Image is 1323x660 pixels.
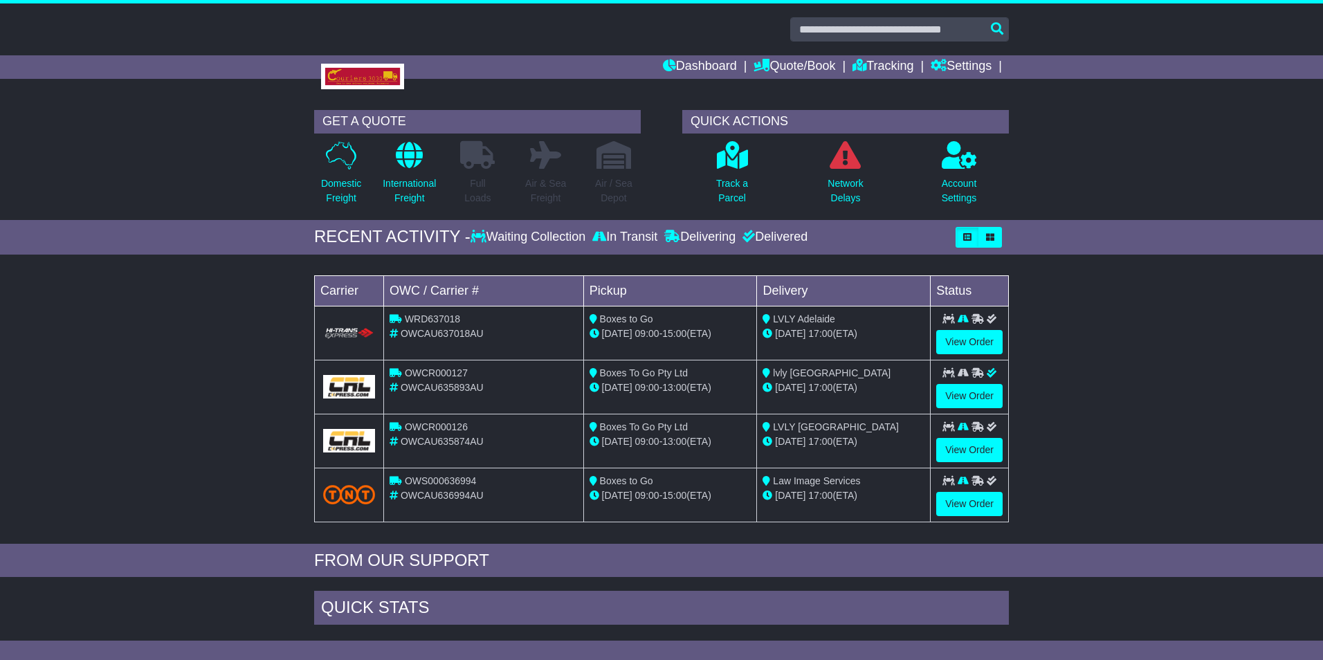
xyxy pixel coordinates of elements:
img: GetCarrierServiceLogo [323,429,375,452]
div: RECENT ACTIVITY - [314,227,471,247]
a: Quote/Book [754,55,835,79]
p: Track a Parcel [716,176,748,205]
span: [DATE] [602,382,632,393]
p: Network Delays [828,176,863,205]
img: HiTrans.png [323,327,375,340]
div: Delivering [661,230,739,245]
p: Air / Sea Depot [595,176,632,205]
span: OWCR000126 [405,421,468,432]
span: Boxes to Go [600,313,653,324]
a: InternationalFreight [382,140,437,213]
div: Quick Stats [314,591,1009,628]
span: Boxes To Go Pty Ltd [600,367,688,378]
div: FROM OUR SUPPORT [314,551,1009,571]
span: [DATE] [775,328,805,339]
td: Delivery [757,275,931,306]
span: OWCR000127 [405,367,468,378]
p: Full Loads [460,176,495,205]
a: AccountSettings [941,140,978,213]
div: - (ETA) [590,381,751,395]
a: Track aParcel [715,140,749,213]
span: 17:00 [808,436,832,447]
a: View Order [936,492,1003,516]
span: Boxes to Go [600,475,653,486]
span: [DATE] [602,436,632,447]
span: Law Image Services [773,475,860,486]
div: (ETA) [763,327,924,341]
div: (ETA) [763,381,924,395]
div: Waiting Collection [471,230,589,245]
a: View Order [936,384,1003,408]
div: (ETA) [763,488,924,503]
span: 09:00 [635,436,659,447]
span: 13:00 [662,436,686,447]
a: Settings [931,55,992,79]
span: 17:00 [808,382,832,393]
div: GET A QUOTE [314,110,641,134]
span: [DATE] [775,382,805,393]
img: GetCarrierServiceLogo [323,375,375,398]
div: Delivered [739,230,808,245]
span: [DATE] [775,436,805,447]
span: LVLY Adelaide [773,313,835,324]
span: lvly [GEOGRAPHIC_DATA] [773,367,891,378]
span: 15:00 [662,490,686,501]
span: [DATE] [602,328,632,339]
td: OWC / Carrier # [384,275,584,306]
a: NetworkDelays [827,140,864,213]
span: 17:00 [808,328,832,339]
span: LVLY [GEOGRAPHIC_DATA] [773,421,899,432]
span: 09:00 [635,490,659,501]
span: [DATE] [775,490,805,501]
span: OWCAU636994AU [401,490,484,501]
p: International Freight [383,176,436,205]
span: 17:00 [808,490,832,501]
a: View Order [936,438,1003,462]
div: - (ETA) [590,327,751,341]
a: Dashboard [663,55,737,79]
span: OWCAU635893AU [401,382,484,393]
p: Domestic Freight [321,176,361,205]
span: OWCAU637018AU [401,328,484,339]
span: 15:00 [662,328,686,339]
span: OWS000636994 [405,475,477,486]
p: Air & Sea Freight [525,176,566,205]
div: In Transit [589,230,661,245]
div: - (ETA) [590,434,751,449]
a: View Order [936,330,1003,354]
img: TNT_Domestic.png [323,485,375,504]
span: OWCAU635874AU [401,436,484,447]
span: 13:00 [662,382,686,393]
td: Pickup [583,275,757,306]
span: [DATE] [602,490,632,501]
p: Account Settings [942,176,977,205]
span: WRD637018 [405,313,460,324]
a: DomesticFreight [320,140,362,213]
div: (ETA) [763,434,924,449]
span: 09:00 [635,328,659,339]
div: QUICK ACTIONS [682,110,1009,134]
span: Boxes To Go Pty Ltd [600,421,688,432]
td: Status [931,275,1009,306]
td: Carrier [315,275,384,306]
a: Tracking [852,55,913,79]
span: 09:00 [635,382,659,393]
div: - (ETA) [590,488,751,503]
